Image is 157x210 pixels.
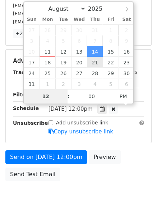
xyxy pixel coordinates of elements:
span: August 6, 2025 [71,35,87,46]
span: August 25, 2025 [40,68,55,78]
span: August 30, 2025 [119,68,134,78]
span: September 1, 2025 [40,78,55,89]
a: Send on [DATE] 12:00pm [5,150,87,164]
span: August 22, 2025 [103,57,119,68]
span: [DATE] 12:00pm [49,106,93,112]
span: August 3, 2025 [24,35,40,46]
strong: Tracking [13,69,37,75]
span: July 28, 2025 [40,24,55,35]
span: August 10, 2025 [24,46,40,57]
strong: Schedule [13,105,39,111]
small: [EMAIL_ADDRESS][DOMAIN_NAME] [13,3,93,8]
span: August 28, 2025 [87,68,103,78]
a: +27 more [13,29,43,38]
span: July 29, 2025 [55,24,71,35]
span: August 9, 2025 [119,35,134,46]
input: Hour [24,89,68,104]
span: August 23, 2025 [119,57,134,68]
a: Copy unsubscribe link [49,128,113,135]
span: : [68,89,70,104]
span: August 31, 2025 [24,78,40,89]
span: August 5, 2025 [55,35,71,46]
span: August 7, 2025 [87,35,103,46]
span: August 2, 2025 [119,24,134,35]
span: August 1, 2025 [103,24,119,35]
span: September 6, 2025 [119,78,134,89]
small: [EMAIL_ADDRESS][DOMAIN_NAME] [13,11,93,16]
span: August 19, 2025 [55,57,71,68]
span: August 26, 2025 [55,68,71,78]
strong: Filters [13,92,31,97]
span: August 15, 2025 [103,46,119,57]
iframe: Chat Widget [121,175,157,210]
span: August 24, 2025 [24,68,40,78]
span: Sat [119,17,134,22]
span: August 13, 2025 [71,46,87,57]
span: July 27, 2025 [24,24,40,35]
span: September 2, 2025 [55,78,71,89]
span: July 30, 2025 [71,24,87,35]
span: August 11, 2025 [40,46,55,57]
span: August 16, 2025 [119,46,134,57]
span: August 17, 2025 [24,57,40,68]
span: Sun [24,17,40,22]
small: [EMAIL_ADDRESS][DOMAIN_NAME] [13,19,93,24]
a: Preview [89,150,120,164]
span: August 20, 2025 [71,57,87,68]
span: Click to toggle [114,89,133,104]
span: Fri [103,17,119,22]
span: Tue [55,17,71,22]
span: Mon [40,17,55,22]
input: Minute [70,89,114,104]
span: August 8, 2025 [103,35,119,46]
a: Send Test Email [5,168,60,181]
span: Wed [71,17,87,22]
span: September 3, 2025 [71,78,87,89]
span: September 4, 2025 [87,78,103,89]
span: Thu [87,17,103,22]
span: August 14, 2025 [87,46,103,57]
span: August 4, 2025 [40,35,55,46]
span: August 18, 2025 [40,57,55,68]
label: Add unsubscribe link [56,119,108,127]
span: September 5, 2025 [103,78,119,89]
h5: Advanced [13,57,144,65]
span: August 29, 2025 [103,68,119,78]
span: August 27, 2025 [71,68,87,78]
span: August 12, 2025 [55,46,71,57]
span: August 21, 2025 [87,57,103,68]
strong: Unsubscribe [13,120,48,126]
span: July 31, 2025 [87,24,103,35]
input: Year [86,5,112,12]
